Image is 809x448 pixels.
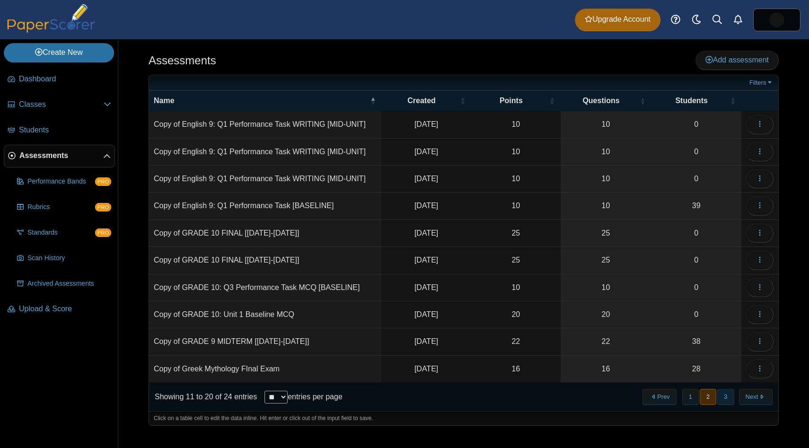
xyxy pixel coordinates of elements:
[13,170,115,193] a: Performance Bands PRO
[651,301,741,328] a: 0
[19,74,111,84] span: Dashboard
[651,111,741,138] a: 0
[4,145,115,167] a: Assessments
[4,298,115,321] a: Upload & Score
[471,193,561,220] td: 10
[695,51,779,70] a: Add assessment
[549,91,555,111] span: Points : Activate to sort
[4,94,115,116] a: Classes
[414,365,438,373] time: Jun 10, 2025 at 12:57 PM
[414,283,438,291] time: Jan 28, 2025 at 12:16 PM
[705,56,769,64] span: Add assessment
[13,247,115,270] a: Scan History
[471,356,561,383] td: 16
[414,120,438,128] time: Oct 3, 2024 at 10:01 AM
[730,91,736,111] span: Students : Activate to sort
[651,166,741,192] a: 0
[585,14,651,25] span: Upgrade Account
[149,411,778,425] div: Click on a table cell to edit the data inline. Hit enter or click out of the input field to save.
[414,202,438,210] time: Sep 3, 2024 at 1:29 PM
[561,301,651,328] a: 20
[753,9,800,31] a: ps.JHhghvqd6R7LWXju
[675,97,707,105] span: Students
[739,389,773,404] button: Next
[288,393,343,401] label: entries per page
[414,229,438,237] time: Jun 12, 2025 at 7:16 AM
[149,247,381,274] td: Copy of GRADE 10 FINAL [[DATE]-[DATE]]
[651,193,741,219] a: 39
[414,175,438,183] time: Oct 1, 2024 at 1:31 PM
[460,91,466,111] span: Created : Activate to sort
[95,177,111,186] span: PRO
[651,356,741,382] a: 28
[154,97,175,105] span: Name
[19,150,103,161] span: Assessments
[19,304,111,314] span: Upload & Score
[149,53,216,69] h1: Assessments
[13,221,115,244] a: Standards PRO
[95,228,111,237] span: PRO
[471,111,561,138] td: 10
[561,139,651,165] a: 10
[27,228,95,237] span: Standards
[414,310,438,318] time: Sep 2, 2025 at 10:52 AM
[561,247,651,273] a: 25
[471,301,561,328] td: 20
[4,26,98,34] a: PaperScorer
[575,9,660,31] a: Upgrade Account
[651,247,741,273] a: 0
[717,389,734,404] button: 3
[471,247,561,274] td: 25
[728,9,748,30] a: Alerts
[149,139,381,166] td: Copy of English 9: Q1 Performance Task WRITING [MID-UNIT]
[651,328,741,355] a: 38
[561,193,651,219] a: 10
[769,12,784,27] span: Joseph Freer
[642,389,773,404] nav: pagination
[13,196,115,219] a: Rubrics PRO
[4,43,114,62] a: Create New
[471,220,561,247] td: 25
[27,177,95,186] span: Performance Bands
[561,274,651,301] a: 10
[471,274,561,301] td: 10
[642,389,676,404] button: Previous
[561,356,651,382] a: 16
[370,91,376,111] span: Name : Activate to invert sorting
[700,389,716,404] button: 2
[682,389,699,404] button: 1
[414,337,438,345] time: Jan 16, 2025 at 2:24 PM
[149,274,381,301] td: Copy of GRADE 10: Q3 Performance Task MCQ [BASELINE]
[4,4,98,33] img: PaperScorer
[149,111,381,138] td: Copy of English 9: Q1 Performance Task WRITING [MID-UNIT]
[149,328,381,355] td: Copy of GRADE 9 MIDTERM [[DATE]-[DATE]]
[4,68,115,91] a: Dashboard
[414,148,438,156] time: Oct 3, 2024 at 10:03 AM
[640,91,645,111] span: Questions : Activate to sort
[27,202,95,212] span: Rubrics
[19,125,111,135] span: Students
[651,220,741,246] a: 0
[471,328,561,355] td: 22
[561,166,651,192] a: 10
[149,383,257,411] div: Showing 11 to 20 of 24 entries
[471,139,561,166] td: 10
[27,254,111,263] span: Scan History
[414,256,438,264] time: Jun 13, 2025 at 8:58 AM
[500,97,523,105] span: Points
[27,279,111,289] span: Archived Assessments
[651,274,741,301] a: 0
[149,301,381,328] td: Copy of GRADE 10: Unit 1 Baseline MCQ
[149,166,381,193] td: Copy of English 9: Q1 Performance Task WRITING [MID-UNIT]
[407,97,436,105] span: Created
[149,193,381,220] td: Copy of English 9: Q1 Performance Task [BASELINE]
[471,166,561,193] td: 10
[4,119,115,142] a: Students
[95,203,111,211] span: PRO
[769,12,784,27] img: ps.JHhghvqd6R7LWXju
[561,328,651,355] a: 22
[747,78,776,88] a: Filters
[149,356,381,383] td: Copy of Greek Mythology FInal Exam
[561,220,651,246] a: 25
[651,139,741,165] a: 0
